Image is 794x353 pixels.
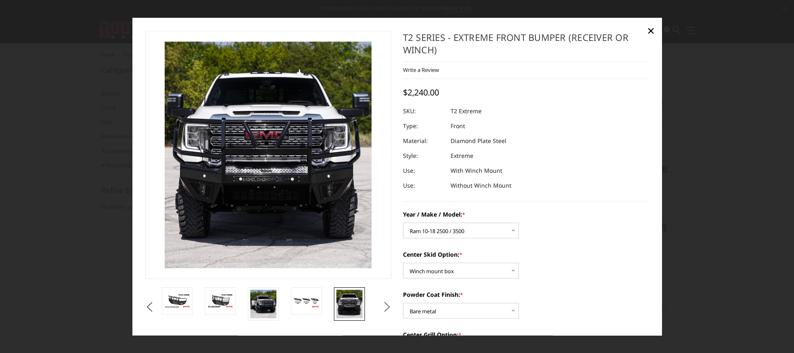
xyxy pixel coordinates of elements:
dt: Style: [403,148,444,163]
img: T2 Series - Extreme Front Bumper (receiver or winch) [207,293,233,308]
dd: Without Winch Mount [451,178,511,193]
dd: T2 Extreme [451,104,482,119]
dt: Type: [403,119,444,134]
dd: Front [451,119,465,134]
img: T2 Series - Extreme Front Bumper (receiver or winch) [336,289,362,318]
dt: Use: [403,178,444,193]
label: Powder Coat Finish: [403,290,649,299]
dt: SKU: [403,104,444,119]
dd: Extreme [451,148,473,163]
span: × [647,21,655,39]
label: Year / Make / Model: [403,210,649,219]
dd: With Winch Mount [451,163,502,178]
dt: Use: [403,163,444,178]
img: T2 Series - Extreme Front Bumper (receiver or winch) [250,289,276,318]
label: Center Skid Option: [403,250,649,259]
label: Center Grill Option: [403,330,649,339]
img: T2 Series - Extreme Front Bumper (receiver or winch) [164,293,190,308]
a: Close [644,24,657,37]
button: Next [381,301,393,313]
dt: Material: [403,134,444,148]
dd: Diamond Plate Steel [451,134,506,148]
iframe: Chat Widget [753,313,794,353]
span: $2,240.00 [403,87,439,98]
h1: T2 Series - Extreme Front Bumper (receiver or winch) [403,31,649,62]
button: Previous [143,301,156,313]
img: T2 Series - Extreme Front Bumper (receiver or winch) [293,293,319,308]
a: Write a Review [403,66,439,74]
a: T2 Series - Extreme Front Bumper (receiver or winch) [145,31,391,279]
